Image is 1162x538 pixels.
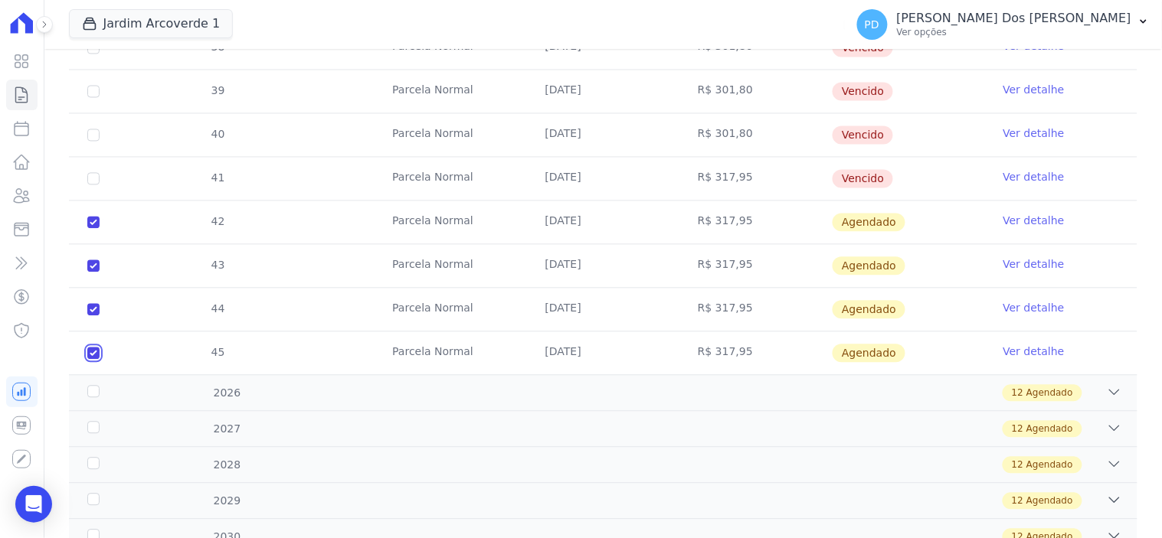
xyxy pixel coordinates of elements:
[833,301,905,319] span: Agendado
[833,126,893,145] span: Vencido
[833,257,905,276] span: Agendado
[1026,458,1073,472] span: Agendado
[865,19,879,30] span: PD
[833,214,905,232] span: Agendado
[527,245,679,288] td: [DATE]
[1012,494,1023,508] span: 12
[87,304,100,316] input: default
[87,217,100,229] input: default
[833,170,893,188] span: Vencido
[679,114,832,157] td: R$ 301,80
[210,129,225,141] span: 40
[69,9,234,38] button: Jardim Arcoverde 1
[833,83,893,101] span: Vencido
[374,114,526,157] td: Parcela Normal
[210,172,225,184] span: 41
[210,216,225,228] span: 42
[374,289,526,331] td: Parcela Normal
[374,158,526,201] td: Parcela Normal
[374,201,526,244] td: Parcela Normal
[1026,422,1073,436] span: Agendado
[679,70,832,113] td: R$ 301,80
[679,201,832,244] td: R$ 317,95
[1003,126,1065,142] a: Ver detalhe
[1012,386,1023,400] span: 12
[1003,344,1065,360] a: Ver detalhe
[527,201,679,244] td: [DATE]
[87,260,100,272] input: default
[374,70,526,113] td: Parcela Normal
[845,3,1162,46] button: PD [PERSON_NAME] Dos [PERSON_NAME] Ver opções
[527,289,679,331] td: [DATE]
[1012,458,1023,472] span: 12
[527,332,679,375] td: [DATE]
[527,158,679,201] td: [DATE]
[1012,422,1023,436] span: 12
[1003,214,1065,229] a: Ver detalhe
[679,332,832,375] td: R$ 317,95
[1003,257,1065,272] a: Ver detalhe
[1026,494,1073,508] span: Agendado
[87,173,100,185] input: default
[374,245,526,288] td: Parcela Normal
[87,86,100,98] input: default
[1026,386,1073,400] span: Agendado
[15,486,52,523] div: Open Intercom Messenger
[87,129,100,142] input: default
[210,259,225,272] span: 43
[527,70,679,113] td: [DATE]
[897,11,1131,26] p: [PERSON_NAME] Dos [PERSON_NAME]
[374,332,526,375] td: Parcela Normal
[1003,170,1065,185] a: Ver detalhe
[1003,301,1065,316] a: Ver detalhe
[679,158,832,201] td: R$ 317,95
[87,347,100,360] input: default
[527,114,679,157] td: [DATE]
[210,303,225,315] span: 44
[210,347,225,359] span: 45
[1003,83,1065,98] a: Ver detalhe
[210,85,225,97] span: 39
[679,245,832,288] td: R$ 317,95
[897,26,1131,38] p: Ver opções
[679,289,832,331] td: R$ 317,95
[833,344,905,363] span: Agendado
